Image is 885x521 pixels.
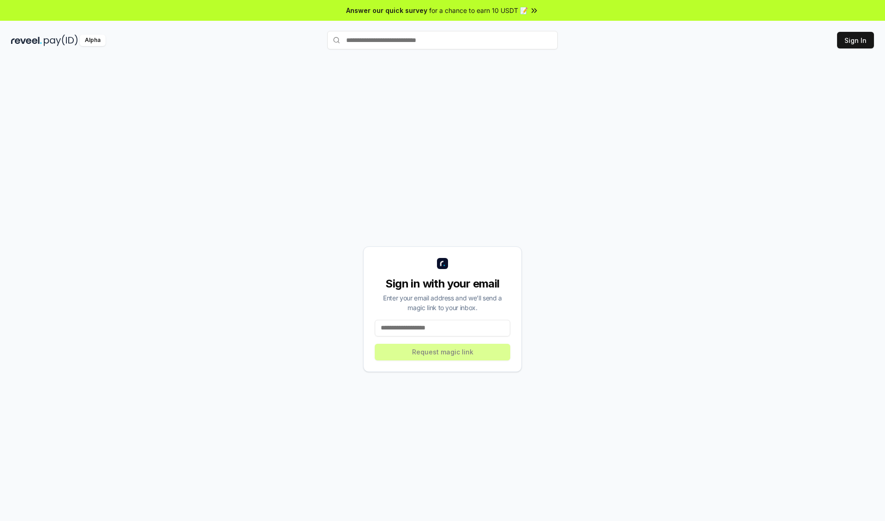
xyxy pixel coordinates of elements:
img: reveel_dark [11,35,42,46]
button: Sign In [837,32,874,48]
div: Enter your email address and we’ll send a magic link to your inbox. [375,293,510,312]
div: Alpha [80,35,106,46]
span: for a chance to earn 10 USDT 📝 [429,6,528,15]
div: Sign in with your email [375,276,510,291]
img: logo_small [437,258,448,269]
span: Answer our quick survey [346,6,427,15]
img: pay_id [44,35,78,46]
